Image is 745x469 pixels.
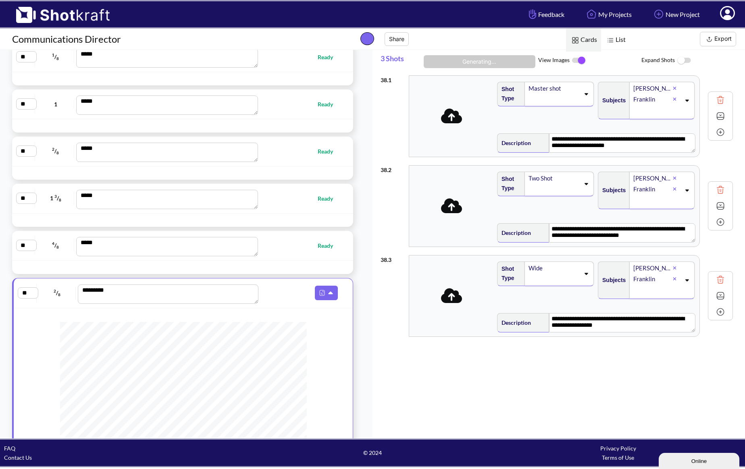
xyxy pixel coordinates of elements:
span: 8 [56,150,59,155]
span: Description [497,226,531,239]
span: Ready [318,147,341,156]
img: Pdf Icon [317,288,327,298]
a: Contact Us [4,454,32,461]
button: Generating... [424,55,535,68]
span: 8 [59,197,61,202]
div: Franklin [633,274,673,284]
span: / [37,50,75,63]
img: ToggleOn Icon [570,52,588,69]
img: Card Icon [570,35,581,46]
a: My Projects [579,4,638,25]
span: 4 [52,241,54,246]
span: Shot Type [497,262,521,285]
a: FAQ [4,445,15,452]
div: 38 . 2 [381,161,405,174]
a: New Project [646,4,706,25]
button: Share [385,32,409,46]
span: Ready [318,194,341,203]
div: [PERSON_NAME] [633,263,673,274]
div: Privacy Policy [495,444,741,453]
img: Add Icon [714,216,726,228]
span: 3 [54,194,57,199]
img: ToggleOff Icon [675,52,693,69]
div: [PERSON_NAME] [633,173,673,184]
span: 3 Shots [381,50,421,71]
span: Ready [318,100,341,109]
img: Trash Icon [714,94,726,106]
span: Subjects [598,274,626,287]
span: Feedback [527,10,564,19]
span: 8 [58,292,60,297]
span: Subjects [598,94,626,107]
span: / [37,239,75,252]
span: Cards [566,29,601,52]
span: 8 [56,56,59,61]
span: List [601,29,630,52]
img: Hand Icon [527,7,538,21]
span: 2 [52,147,54,151]
span: Shot Type [497,83,521,105]
img: Expand Icon [714,290,726,302]
img: Expand Icon [714,200,726,212]
div: 38 . 3 [381,251,405,264]
span: 1 [37,100,75,109]
div: Wide [528,263,580,274]
div: [PERSON_NAME] [633,83,673,94]
span: 1 / [37,192,75,205]
img: Trash Icon [714,184,726,196]
span: Shot Type [497,172,521,195]
div: Master shot [528,83,580,94]
span: 1 [52,52,54,57]
img: Expand Icon [714,110,726,122]
span: © 2024 [250,448,495,457]
div: Two Shot [528,173,580,184]
span: Description [497,136,531,149]
span: 8 [56,245,59,249]
img: Export Icon [704,34,714,44]
span: Expand Shots [641,52,745,69]
div: Terms of Use [495,453,741,462]
span: / [37,145,75,158]
span: Ready [318,241,341,250]
div: Franklin [633,94,673,105]
button: Export [700,32,736,46]
img: Add Icon [652,7,666,21]
img: Home Icon [585,7,598,21]
span: 2 [54,288,56,293]
span: View Images [538,52,642,69]
img: Add Icon [714,126,726,138]
span: Description [497,316,531,329]
div: 38 . 1 [381,71,405,85]
span: / [39,286,76,299]
img: Add Icon [714,306,726,318]
img: Trash Icon [714,274,726,286]
img: List Icon [605,35,616,46]
div: Franklin [633,184,673,195]
span: Subjects [598,184,626,197]
iframe: chat widget [659,451,741,469]
span: Ready [318,52,341,62]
